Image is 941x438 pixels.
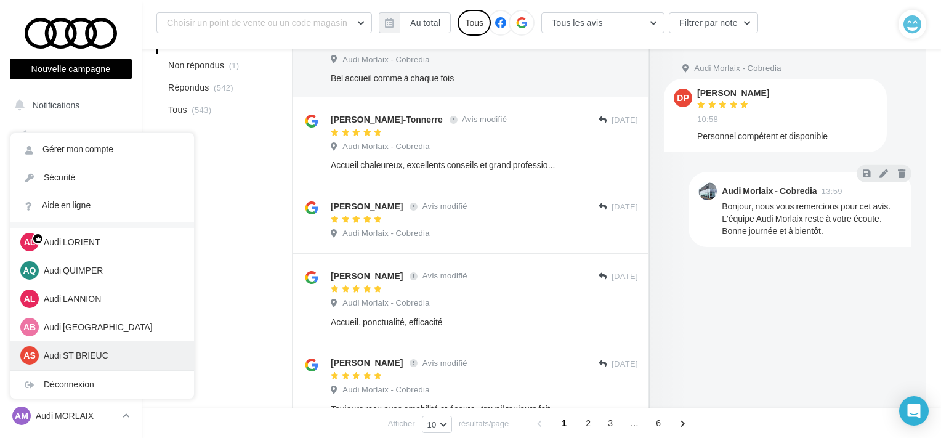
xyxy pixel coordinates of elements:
[342,298,429,309] span: Audi Morlaix - Cobredia
[379,12,451,33] button: Au total
[168,103,187,116] span: Tous
[722,200,902,237] div: Bonjour, nous vous remercions pour cet avis. L'équipe Audi Morlaix reste à votre écoute. Bonne jo...
[422,416,452,433] button: 10
[458,10,491,36] div: Tous
[388,418,415,429] span: Afficher
[331,72,558,84] div: Bel accueil comme à chaque fois
[44,236,179,248] p: Audi LORIENT
[342,384,429,395] span: Audi Morlaix - Cobredia
[7,123,134,149] a: Opérations
[331,159,558,171] div: Accueil chaleureux, excellents conseils et grand professionnalisme. Une équipe avec laquelle on s...
[167,17,347,28] span: Choisir un point de vente ou un code magasin
[648,413,668,433] span: 6
[15,410,28,422] span: AM
[44,349,179,362] p: Audi ST BRIEUC
[554,413,574,433] span: 1
[44,321,179,333] p: Audi [GEOGRAPHIC_DATA]
[168,81,209,94] span: Répondus
[32,131,74,141] span: Opérations
[7,216,134,242] a: Campagnes
[697,89,769,97] div: [PERSON_NAME]
[541,12,664,33] button: Tous les avis
[427,420,437,429] span: 10
[600,413,620,433] span: 3
[36,410,118,422] p: Audi MORLAIX
[168,59,224,71] span: Non répondus
[331,357,403,369] div: [PERSON_NAME]
[10,192,194,219] a: Aide en ligne
[552,17,603,28] span: Tous les avis
[342,54,429,65] span: Audi Morlaix - Cobredia
[10,404,132,428] a: AM Audi MORLAIX
[342,141,429,152] span: Audi Morlaix - Cobredia
[694,63,781,74] span: Audi Morlaix - Cobredia
[697,130,877,142] div: Personnel compétent et disponible
[899,396,929,426] div: Open Intercom Messenger
[459,418,509,429] span: résultats/page
[697,114,718,125] span: 10:58
[331,316,558,328] div: Accueil, ponctualité, efficacité
[44,293,179,305] p: Audi LANNION
[7,277,134,314] a: PLV et print personnalisable
[192,105,211,115] span: (543)
[10,371,194,399] div: Déconnexion
[23,321,36,333] span: AB
[612,115,638,126] span: [DATE]
[462,115,507,124] span: Avis modifié
[10,136,194,163] a: Gérer mon compte
[33,100,79,110] span: Notifications
[24,293,36,305] span: AL
[229,60,240,70] span: (1)
[214,83,233,92] span: (542)
[612,359,638,370] span: [DATE]
[44,264,179,277] p: Audi QUIMPER
[331,200,403,213] div: [PERSON_NAME]
[7,246,134,272] a: Médiathèque
[612,271,638,282] span: [DATE]
[156,12,372,33] button: Choisir un point de vente ou un code magasin
[331,113,443,126] div: [PERSON_NAME]-Tonnerre
[422,358,467,368] span: Avis modifié
[612,201,638,213] span: [DATE]
[624,413,644,433] span: ...
[578,413,598,433] span: 2
[10,59,132,79] button: Nouvelle campagne
[331,403,558,415] div: Toujours reçu avec amabilité et écoute , travail toujours fait professionnellement jamais rien à ...
[7,92,129,118] button: Notifications
[422,271,467,281] span: Avis modifié
[7,185,134,211] a: Visibilité en ligne
[669,12,758,33] button: Filtrer par note
[722,187,817,195] div: Audi Morlaix - Cobredia
[7,153,134,180] a: Boîte de réception56
[422,201,467,211] span: Avis modifié
[342,228,429,239] span: Audi Morlaix - Cobredia
[24,236,36,248] span: AL
[23,264,36,277] span: AQ
[677,92,689,104] span: DP
[400,12,451,33] button: Au total
[822,187,842,195] span: 13:59
[23,349,35,362] span: AS
[10,164,194,192] a: Sécurité
[331,270,403,282] div: [PERSON_NAME]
